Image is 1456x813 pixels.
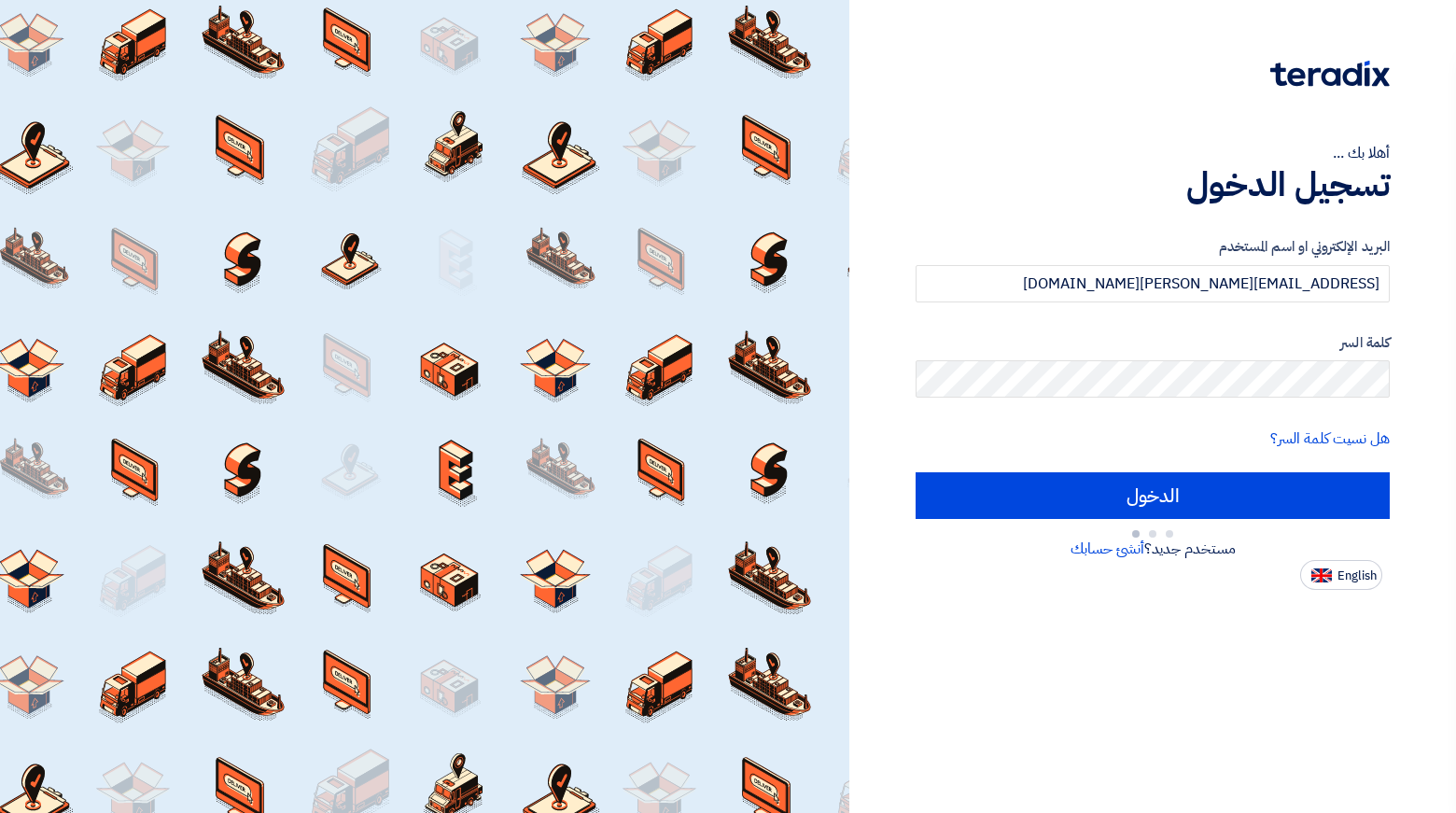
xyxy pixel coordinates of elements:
h1: تسجيل الدخول [916,164,1390,205]
img: en-US.png [1311,568,1332,582]
img: Teradix logo [1270,61,1390,87]
label: البريد الإلكتروني او اسم المستخدم [916,236,1390,258]
div: مستخدم جديد؟ [916,538,1390,560]
span: English [1337,569,1377,582]
input: الدخول [916,472,1390,519]
label: كلمة السر [916,332,1390,354]
div: أهلا بك ... [916,142,1390,164]
input: أدخل بريد العمل الإلكتروني او اسم المستخدم الخاص بك ... [916,265,1390,302]
a: هل نسيت كلمة السر؟ [1270,428,1390,450]
button: English [1300,560,1382,590]
a: أنشئ حسابك [1071,538,1144,560]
